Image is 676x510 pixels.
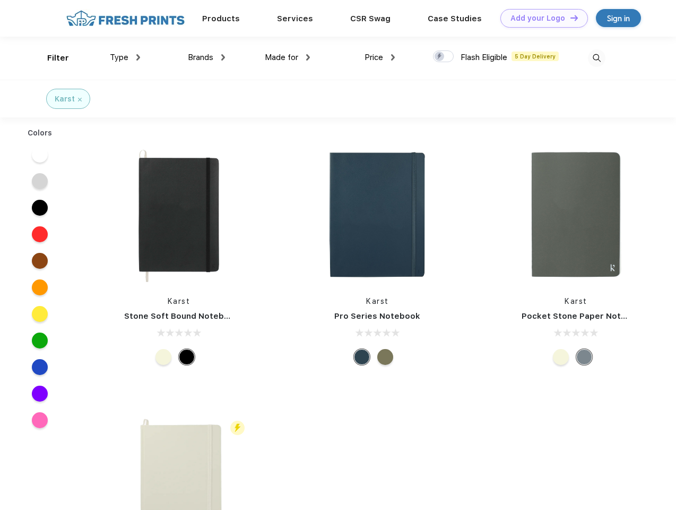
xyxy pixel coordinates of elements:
img: func=resize&h=266 [506,144,647,285]
a: Karst [565,297,587,305]
a: Karst [168,297,190,305]
div: Beige [553,349,569,365]
div: Karst [55,93,75,105]
div: Beige [155,349,171,365]
a: Karst [366,297,389,305]
div: Colors [20,127,60,139]
img: func=resize&h=266 [108,144,249,285]
div: Black [179,349,195,365]
a: Services [277,14,313,23]
div: Gray [576,349,592,365]
div: Add your Logo [510,14,565,23]
div: Sign in [607,12,630,24]
span: Made for [265,53,298,62]
img: flash_active_toggle.svg [230,421,245,435]
a: Pro Series Notebook [334,311,420,321]
span: Brands [188,53,213,62]
div: Olive [377,349,393,365]
a: Stone Soft Bound Notebook [124,311,239,321]
img: desktop_search.svg [588,49,605,67]
span: Type [110,53,128,62]
img: dropdown.png [306,54,310,61]
div: Filter [47,52,69,64]
img: dropdown.png [221,54,225,61]
img: DT [570,15,578,21]
div: Navy [354,349,370,365]
img: dropdown.png [136,54,140,61]
span: Price [365,53,383,62]
span: Flash Eligible [461,53,507,62]
a: Sign in [596,9,641,27]
a: Pocket Stone Paper Notebook [522,311,647,321]
img: dropdown.png [391,54,395,61]
a: CSR Swag [350,14,391,23]
span: 5 Day Delivery [512,52,559,61]
img: fo%20logo%202.webp [63,9,188,28]
a: Products [202,14,240,23]
img: func=resize&h=266 [307,144,448,285]
img: filter_cancel.svg [78,98,82,101]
